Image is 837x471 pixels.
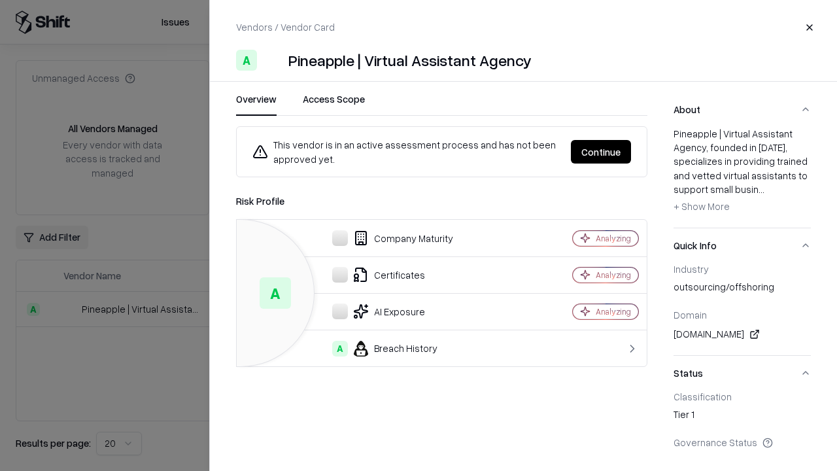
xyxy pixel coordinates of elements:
div: A [260,277,291,309]
button: Continue [571,140,631,164]
button: About [674,92,811,127]
div: Certificates [247,267,527,283]
div: Governance Status [674,436,811,448]
div: This vendor is in an active assessment process and has not been approved yet. [252,137,560,166]
div: Pineapple | Virtual Assistant Agency, founded in [DATE], specializes in providing trained and vet... [674,127,811,217]
button: Quick Info [674,228,811,263]
div: A [332,341,348,357]
div: Breach History [247,341,527,357]
div: Quick Info [674,263,811,355]
button: Access Scope [303,92,365,116]
span: ... [759,183,764,195]
div: Pineapple | Virtual Assistant Agency [288,50,532,71]
div: Risk Profile [236,193,647,209]
div: Domain [674,309,811,321]
div: Company Maturity [247,230,527,246]
img: Pineapple | Virtual Assistant Agency [262,50,283,71]
div: Classification [674,391,811,402]
div: AI Exposure [247,304,527,319]
div: A [236,50,257,71]
button: + Show More [674,196,730,217]
div: About [674,127,811,228]
div: Analyzing [596,270,631,281]
button: Status [674,356,811,391]
p: Vendors / Vendor Card [236,20,335,34]
div: outsourcing/offshoring [674,280,811,298]
div: Analyzing [596,233,631,244]
span: + Show More [674,200,730,212]
div: Tier 1 [674,408,811,426]
div: Industry [674,263,811,275]
div: Analyzing [596,306,631,317]
div: [DOMAIN_NAME] [674,326,811,342]
button: Overview [236,92,277,116]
